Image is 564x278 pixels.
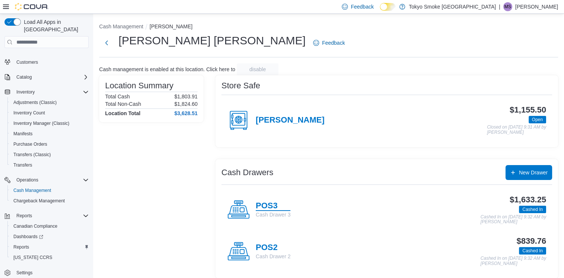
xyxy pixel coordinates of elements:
[13,255,52,260] span: [US_STATE] CCRS
[174,110,198,116] h4: $3,628.51
[16,270,32,276] span: Settings
[13,88,89,97] span: Inventory
[99,23,558,32] nav: An example of EuiBreadcrumbs
[487,125,546,135] p: Closed on [DATE] 9:31 AM by [PERSON_NAME]
[322,39,345,47] span: Feedback
[409,2,496,11] p: Tokyo Smoke [GEOGRAPHIC_DATA]
[505,165,552,180] button: New Drawer
[10,196,68,205] a: Chargeback Management
[7,139,92,149] button: Purchase Orders
[99,35,114,50] button: Next
[7,108,92,118] button: Inventory Count
[532,116,543,123] span: Open
[13,211,89,220] span: Reports
[256,201,290,211] h4: POS3
[174,101,198,107] p: $1,824.60
[1,72,92,82] button: Catalog
[15,3,48,10] img: Cova
[16,213,32,219] span: Reports
[13,99,57,105] span: Adjustments (Classic)
[105,94,130,99] h6: Total Cash
[13,268,35,277] a: Settings
[13,152,51,158] span: Transfers (Classic)
[13,162,32,168] span: Transfers
[10,129,89,138] span: Manifests
[1,57,92,67] button: Customers
[13,187,51,193] span: Cash Management
[221,81,260,90] h3: Store Safe
[517,237,546,246] h3: $839.76
[10,108,89,117] span: Inventory Count
[380,3,396,11] input: Dark Mode
[10,232,89,241] span: Dashboards
[7,242,92,252] button: Reports
[7,160,92,170] button: Transfers
[13,244,29,250] span: Reports
[221,168,273,177] h3: Cash Drawers
[13,223,57,229] span: Canadian Compliance
[256,243,290,253] h4: POS2
[10,196,89,205] span: Chargeback Management
[7,231,92,242] a: Dashboards
[10,140,89,149] span: Purchase Orders
[13,73,35,82] button: Catalog
[480,256,546,266] p: Cashed In on [DATE] 9:32 AM by [PERSON_NAME]
[522,247,543,254] span: Cashed In
[99,66,235,72] p: Cash management is enabled at this location. Click here to
[10,161,89,170] span: Transfers
[16,177,38,183] span: Operations
[7,129,92,139] button: Manifests
[13,176,89,184] span: Operations
[510,195,546,204] h3: $1,633.25
[10,186,54,195] a: Cash Management
[310,35,348,50] a: Feedback
[1,211,92,221] button: Reports
[7,149,92,160] button: Transfers (Classic)
[503,2,512,11] div: Melissa Simon
[105,101,141,107] h6: Total Non-Cash
[10,232,46,241] a: Dashboards
[10,140,50,149] a: Purchase Orders
[1,267,92,278] button: Settings
[105,81,173,90] h3: Location Summary
[515,2,558,11] p: [PERSON_NAME]
[13,198,65,204] span: Chargeback Management
[256,211,290,218] p: Cash Drawer 3
[16,89,35,95] span: Inventory
[10,161,35,170] a: Transfers
[10,253,89,262] span: Washington CCRS
[7,97,92,108] button: Adjustments (Classic)
[10,150,54,159] a: Transfers (Classic)
[149,23,192,29] button: [PERSON_NAME]
[510,105,546,114] h3: $1,155.50
[10,98,89,107] span: Adjustments (Classic)
[1,175,92,185] button: Operations
[10,119,89,128] span: Inventory Manager (Classic)
[256,253,290,260] p: Cash Drawer 2
[7,221,92,231] button: Canadian Compliance
[504,2,511,11] span: MS
[99,23,143,29] button: Cash Management
[13,131,32,137] span: Manifests
[13,88,38,97] button: Inventory
[13,141,47,147] span: Purchase Orders
[519,169,548,176] span: New Drawer
[351,3,374,10] span: Feedback
[10,119,72,128] a: Inventory Manager (Classic)
[21,18,89,33] span: Load All Apps in [GEOGRAPHIC_DATA]
[13,268,89,277] span: Settings
[7,185,92,196] button: Cash Management
[7,196,92,206] button: Chargeback Management
[7,118,92,129] button: Inventory Manager (Classic)
[10,108,48,117] a: Inventory Count
[480,215,546,225] p: Cashed In on [DATE] 9:32 AM by [PERSON_NAME]
[10,150,89,159] span: Transfers (Classic)
[13,73,89,82] span: Catalog
[13,176,41,184] button: Operations
[519,206,546,213] span: Cashed In
[519,247,546,255] span: Cashed In
[13,234,43,240] span: Dashboards
[10,243,32,252] a: Reports
[16,74,32,80] span: Catalog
